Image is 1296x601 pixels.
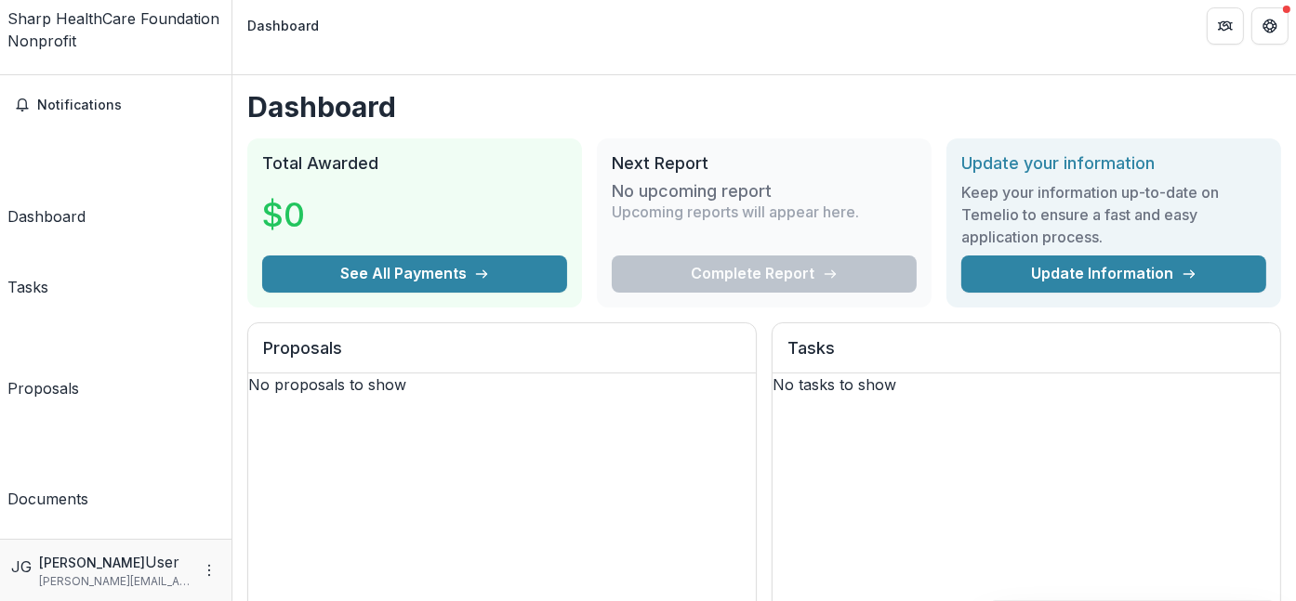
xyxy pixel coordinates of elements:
[7,235,48,298] a: Tasks
[612,181,772,202] h3: No upcoming report
[37,98,217,113] span: Notifications
[612,153,917,174] h2: Next Report
[145,551,179,573] p: User
[1207,7,1244,45] button: Partners
[7,90,224,120] button: Notifications
[7,32,76,50] span: Nonprofit
[961,255,1266,293] a: Update Information
[262,153,567,174] h2: Total Awarded
[787,338,1265,373] h2: Tasks
[262,255,567,293] button: See All Payments
[7,306,79,399] a: Proposals
[262,189,305,240] h3: $0
[7,377,79,399] div: Proposals
[247,90,1281,124] h1: Dashboard
[961,181,1266,248] h3: Keep your information up-to-date on Temelio to ensure a fast and easy application process.
[39,573,191,590] p: [PERSON_NAME][EMAIL_ADDRESS][PERSON_NAME][PERSON_NAME][DOMAIN_NAME]
[7,205,86,228] div: Dashboard
[773,373,1280,396] p: No tasks to show
[7,276,48,298] div: Tasks
[39,553,145,572] p: [PERSON_NAME]
[7,127,86,228] a: Dashboard
[7,488,88,510] div: Documents
[7,407,88,510] a: Documents
[7,7,224,30] div: Sharp HealthCare Foundation
[248,373,756,396] p: No proposals to show
[11,555,32,578] div: Jennifer Guthrie
[198,559,220,581] button: More
[961,153,1266,174] h2: Update your information
[612,201,859,223] p: Upcoming reports will appear here.
[263,338,741,373] h2: Proposals
[1251,7,1289,45] button: Get Help
[247,16,319,35] div: Dashboard
[240,12,326,39] nav: breadcrumb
